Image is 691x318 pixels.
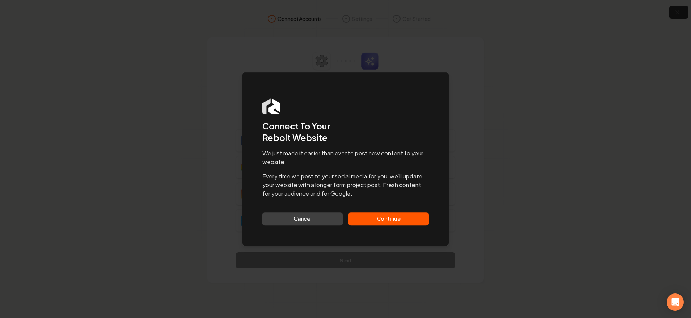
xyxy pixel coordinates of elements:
[262,149,429,166] p: We just made it easier than ever to post new content to your website.
[262,212,343,225] button: Cancel
[262,120,429,143] h2: Connect To Your Rebolt Website
[348,212,429,225] button: Continue
[262,98,280,114] img: Rebolt Logo
[262,172,429,198] p: Every time we post to your social media for you, we'll update your website with a longer form pro...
